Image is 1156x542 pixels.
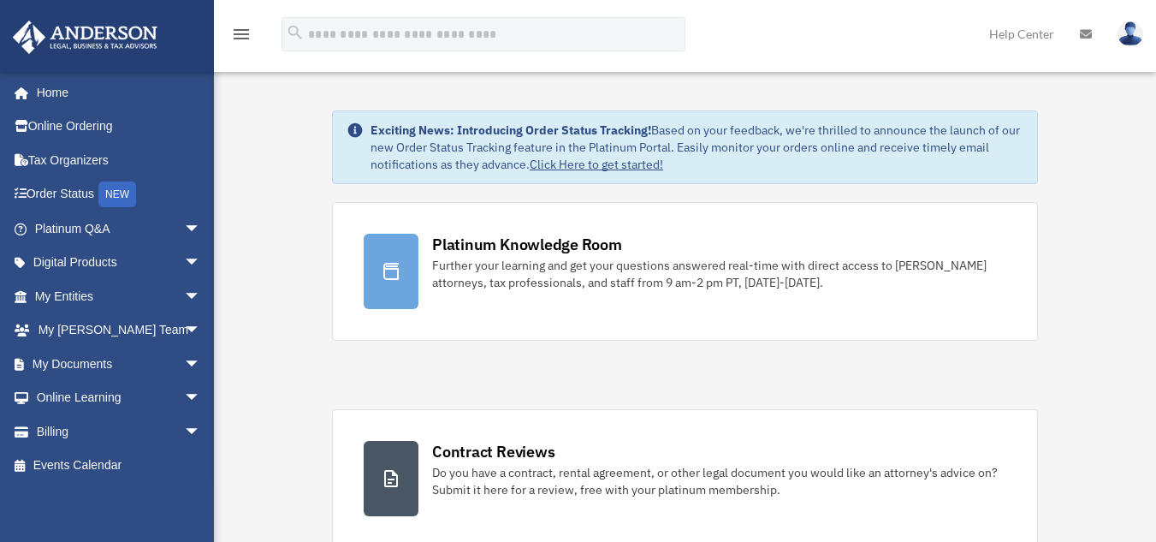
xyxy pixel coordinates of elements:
[8,21,163,54] img: Anderson Advisors Platinum Portal
[184,381,218,416] span: arrow_drop_down
[432,234,622,255] div: Platinum Knowledge Room
[184,211,218,247] span: arrow_drop_down
[371,122,651,138] strong: Exciting News: Introducing Order Status Tracking!
[432,257,1006,291] div: Further your learning and get your questions answered real-time with direct access to [PERSON_NAM...
[371,122,1023,173] div: Based on your feedback, we're thrilled to announce the launch of our new Order Status Tracking fe...
[12,177,227,212] a: Order StatusNEW
[12,246,227,280] a: Digital Productsarrow_drop_down
[231,30,252,45] a: menu
[184,347,218,382] span: arrow_drop_down
[98,182,136,207] div: NEW
[184,313,218,348] span: arrow_drop_down
[12,143,227,177] a: Tax Organizers
[432,464,1006,498] div: Do you have a contract, rental agreement, or other legal document you would like an attorney's ad...
[12,347,227,381] a: My Documentsarrow_drop_down
[12,414,227,449] a: Billingarrow_drop_down
[286,23,305,42] i: search
[184,279,218,314] span: arrow_drop_down
[12,313,227,348] a: My [PERSON_NAME] Teamarrow_drop_down
[231,24,252,45] i: menu
[12,211,227,246] a: Platinum Q&Aarrow_drop_down
[1117,21,1143,46] img: User Pic
[12,75,218,110] a: Home
[12,110,227,144] a: Online Ordering
[12,279,227,313] a: My Entitiesarrow_drop_down
[432,441,554,462] div: Contract Reviews
[184,414,218,450] span: arrow_drop_down
[184,246,218,281] span: arrow_drop_down
[332,202,1038,341] a: Platinum Knowledge Room Further your learning and get your questions answered real-time with dire...
[530,157,663,172] a: Click Here to get started!
[12,449,227,483] a: Events Calendar
[12,381,227,415] a: Online Learningarrow_drop_down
